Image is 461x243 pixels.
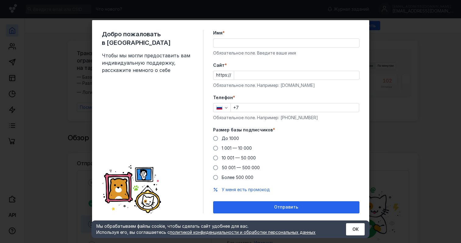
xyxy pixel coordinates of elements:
[170,230,316,235] a: политикой конфиденциальности и обработки персональных данных
[213,62,225,68] span: Cайт
[213,201,359,213] button: Отправить
[222,155,256,160] span: 10 001 — 50 000
[213,115,359,121] div: Обязательное поле. Например: [PHONE_NUMBER]
[274,205,298,210] span: Отправить
[222,145,252,151] span: 1 001 — 10 000
[213,127,273,133] span: Размер базы подписчиков
[102,30,193,47] span: Добро пожаловать в [GEOGRAPHIC_DATA]
[213,30,223,36] span: Имя
[222,136,239,141] span: До 1000
[102,52,193,74] span: Чтобы мы могли предоставить вам индивидуальную поддержку, расскажите немного о себе
[222,165,260,170] span: 50 001 — 500 000
[346,223,365,235] button: ОК
[222,175,253,180] span: Более 500 000
[222,187,270,193] button: У меня есть промокод
[213,82,359,88] div: Обязательное поле. Например: [DOMAIN_NAME]
[213,50,359,56] div: Обязательное поле. Введите ваше имя
[213,95,233,101] span: Телефон
[222,187,270,192] span: У меня есть промокод
[96,223,331,235] div: Мы обрабатываем файлы cookie, чтобы сделать сайт удобнее для вас. Используя его, вы соглашаетесь c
